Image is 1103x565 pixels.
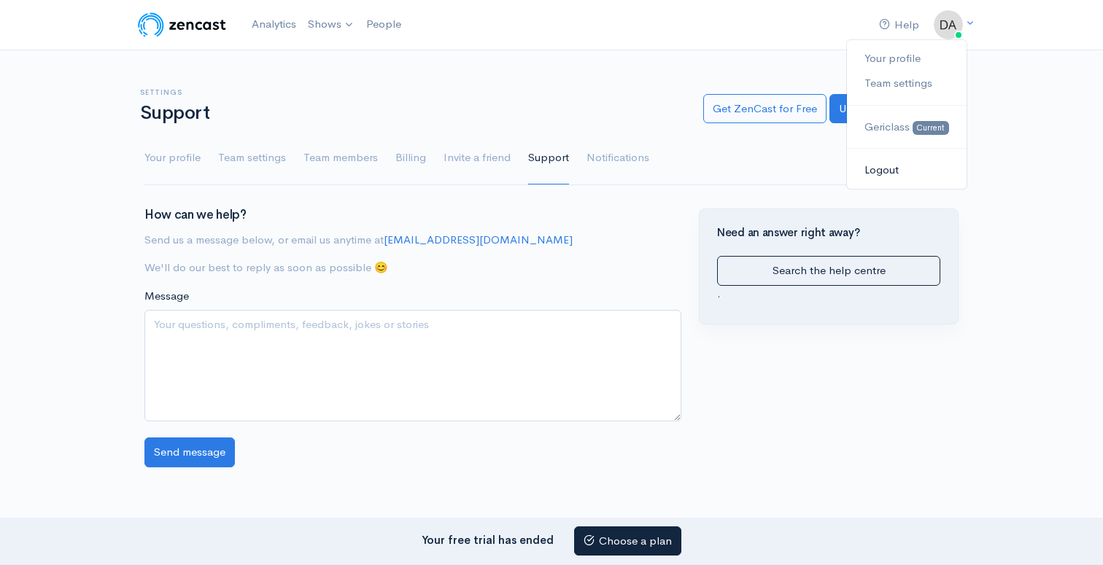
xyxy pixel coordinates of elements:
[218,132,286,184] a: Team settings
[140,88,686,96] h6: Settings
[717,256,940,286] a: Search the help centre
[847,157,967,183] a: Logout
[144,288,189,305] label: Message
[144,132,201,184] a: Your profile
[444,132,511,184] a: Invite a friend
[136,10,228,39] img: ZenCast Logo
[913,121,949,135] span: Current
[144,437,235,467] input: Send message
[422,532,554,546] strong: Your free trial has ended
[144,232,681,249] p: Send us a message below, or email us anytime at
[847,46,967,71] a: Your profile
[360,9,407,40] a: People
[717,256,940,302] div: .
[864,120,910,133] span: Gericlass
[384,233,573,246] a: [EMAIL_ADDRESS][DOMAIN_NAME]
[302,9,360,41] a: Shows
[144,260,681,276] p: We'll do our best to reply as soon as possible 😊
[395,132,426,184] a: Billing
[587,132,649,184] a: Notifications
[528,132,569,184] a: Support
[847,114,967,140] a: Gericlass Current
[717,227,940,239] h4: Need an answer right away?
[847,71,967,96] a: Team settings
[574,526,681,556] a: Choose a plan
[934,10,963,39] img: ...
[703,94,827,124] a: Get ZenCast for Free
[140,103,686,124] h1: Support
[246,9,302,40] a: Analytics
[873,9,925,41] a: Help
[829,94,959,124] a: Upgrade your account
[144,209,681,222] h3: How can we help?
[303,132,378,184] a: Team members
